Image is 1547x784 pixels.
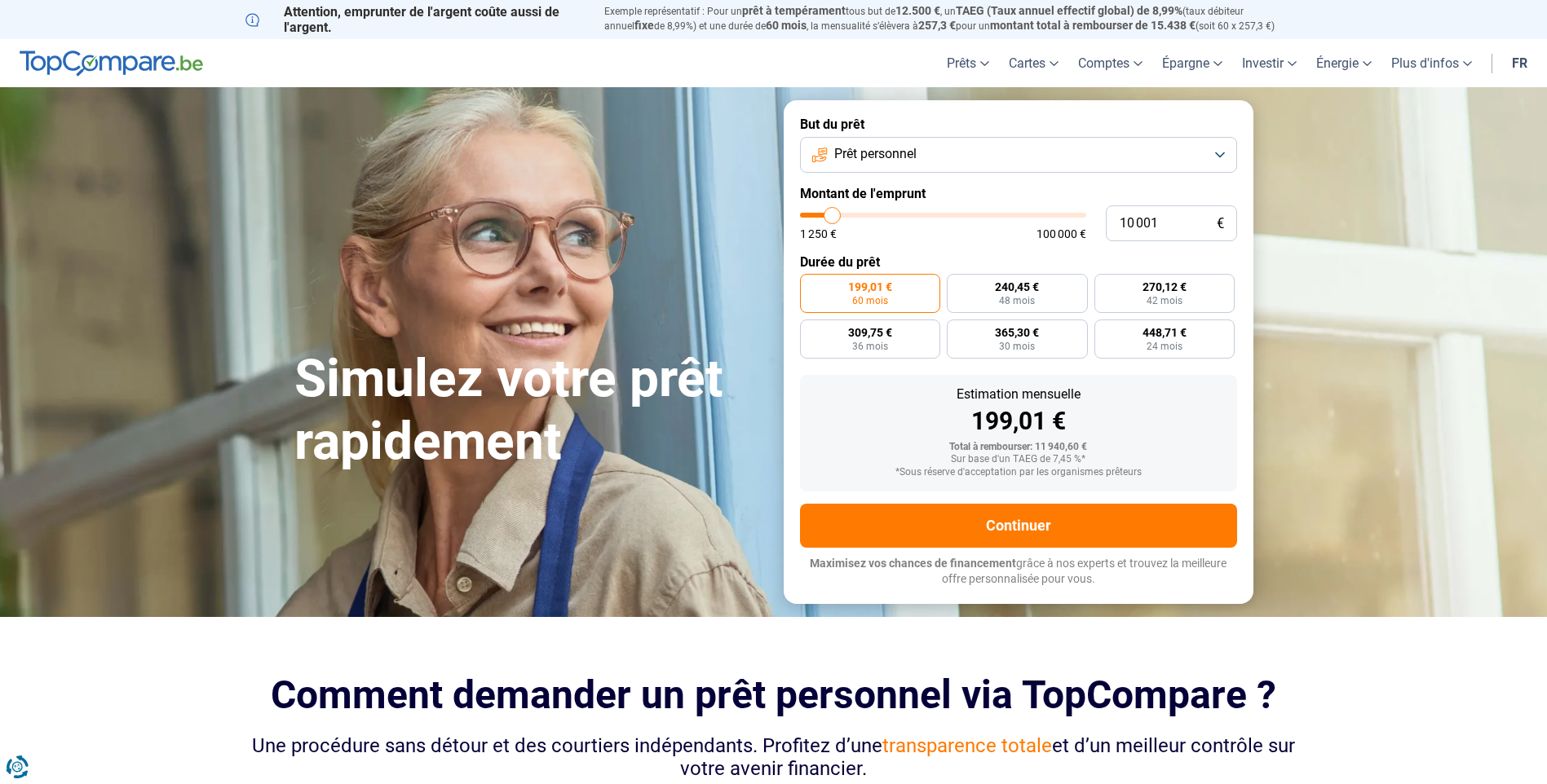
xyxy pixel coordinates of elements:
span: 100 000 € [1036,228,1086,240]
span: 448,71 € [1143,327,1187,338]
label: Montant de l'emprunt [800,186,1237,201]
a: Investir [1232,39,1306,87]
a: Épargne [1152,39,1232,87]
span: 1 250 € [800,228,837,240]
span: transparence totale [882,734,1052,757]
span: 24 mois [1147,341,1182,351]
a: Énergie [1306,39,1381,87]
div: Sur base d'un TAEG de 7,45 %* [813,454,1224,465]
a: Prêts [937,39,999,87]
span: fixe [634,19,654,32]
span: Maximisez vos chances de financement [810,557,1016,570]
span: 12.500 € [895,4,940,17]
span: 365,30 € [995,327,1039,338]
span: 257,3 € [918,19,956,32]
div: Une procédure sans détour et des courtiers indépendants. Profitez d’une et d’un meilleur contrôle... [245,734,1302,782]
h2: Comment demander un prêt personnel via TopCompare ? [245,672,1302,717]
span: 42 mois [1147,296,1182,306]
span: 309,75 € [848,327,892,338]
div: *Sous réserve d'acceptation par les organismes prêteurs [813,467,1224,478]
span: 240,45 € [995,281,1039,293]
span: prêt à tempérament [742,4,846,17]
span: 60 mois [766,19,807,32]
span: 36 mois [852,341,888,351]
div: Estimation mensuelle [813,388,1224,401]
label: Durée du prêt [800,254,1237,270]
label: But du prêt [800,117,1237,132]
div: Total à rembourser: 11 940,60 € [813,442,1224,453]
span: 60 mois [852,296,888,306]
p: Exemple représentatif : Pour un tous but de , un (taux débiteur annuel de 8,99%) et une durée de ... [604,4,1302,33]
a: Comptes [1068,39,1152,87]
button: Continuer [800,504,1237,548]
img: TopCompare [20,51,203,77]
a: Plus d'infos [1381,39,1482,87]
span: € [1217,217,1224,231]
p: grâce à nos experts et trouvez la meilleure offre personnalisée pour vous. [800,556,1237,588]
h1: Simulez votre prêt rapidement [294,348,764,473]
p: Attention, emprunter de l'argent coûte aussi de l'argent. [245,4,585,35]
span: 48 mois [999,296,1035,306]
a: fr [1502,39,1537,87]
a: Cartes [999,39,1068,87]
span: 30 mois [999,341,1035,351]
button: Prêt personnel [800,137,1237,173]
span: TAEG (Taux annuel effectif global) de 8,99% [956,4,1182,17]
span: 199,01 € [848,281,892,293]
span: 270,12 € [1143,281,1187,293]
span: montant total à rembourser de 15.438 € [990,19,1196,32]
div: 199,01 € [813,409,1224,434]
span: Prêt personnel [834,145,917,163]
